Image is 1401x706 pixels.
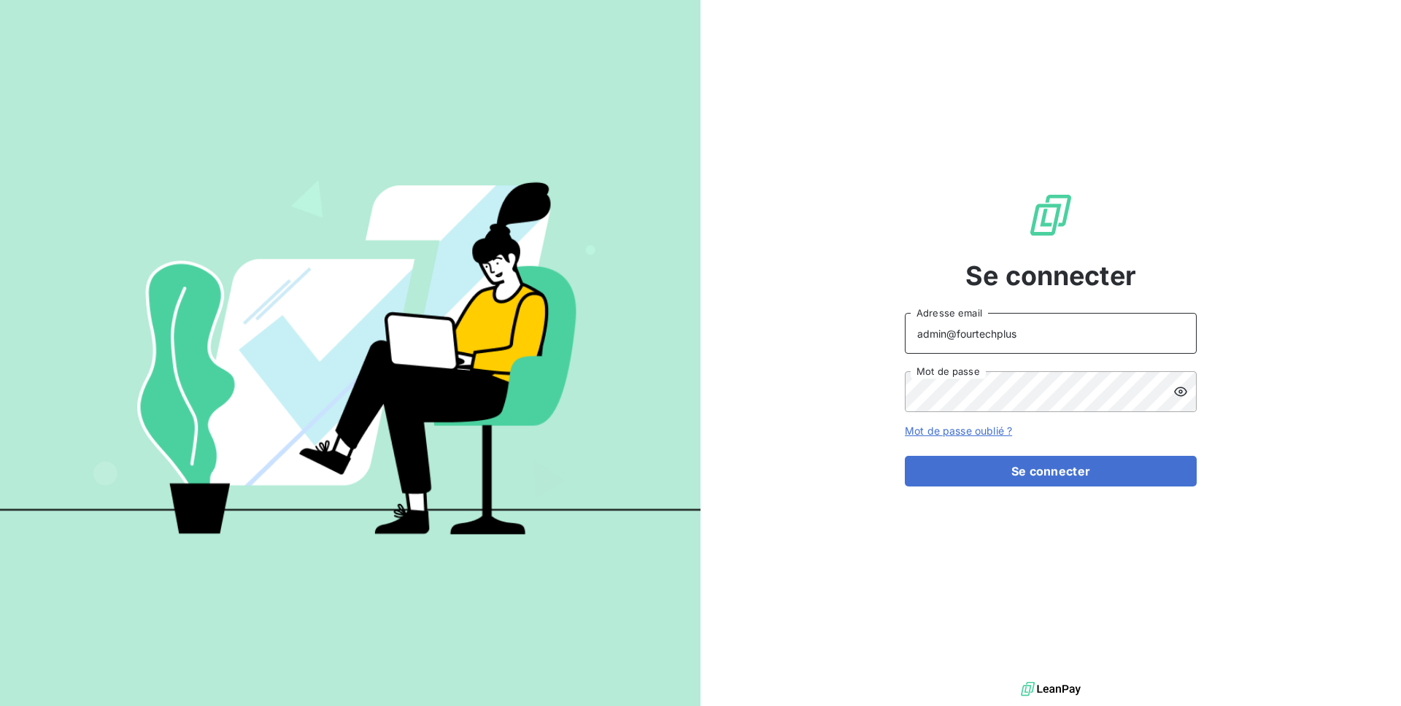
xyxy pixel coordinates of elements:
span: Se connecter [965,256,1136,295]
a: Mot de passe oublié ? [905,424,1012,437]
button: Se connecter [905,456,1197,486]
img: logo [1021,678,1081,700]
input: placeholder [905,313,1197,354]
img: Logo LeanPay [1027,192,1074,238]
